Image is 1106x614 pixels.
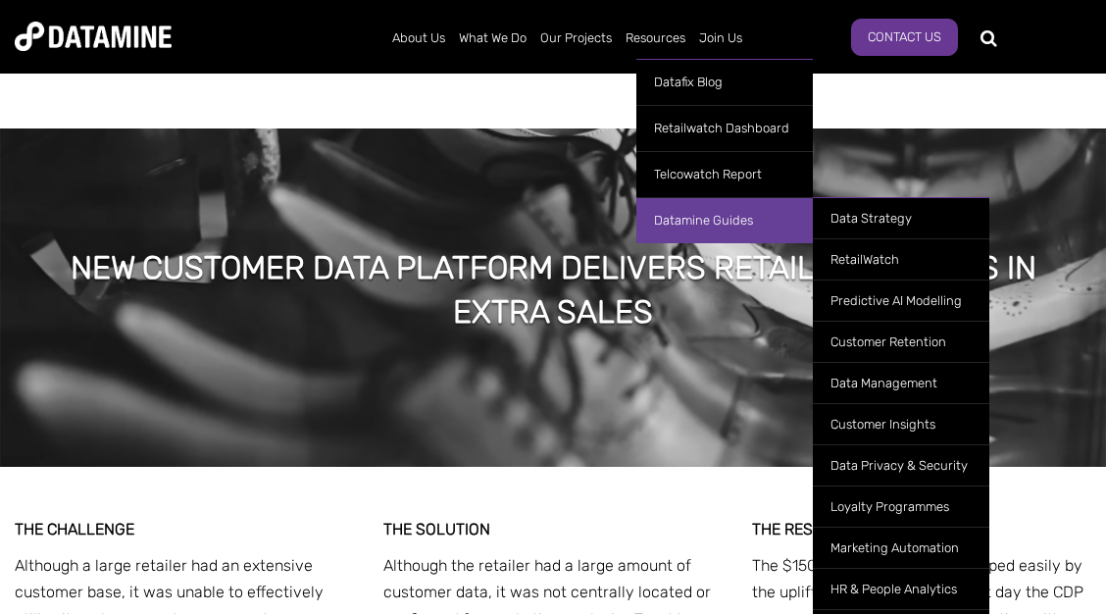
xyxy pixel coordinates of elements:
[813,238,989,280] a: RetailWatch
[636,151,813,197] a: Telcowatch Report
[383,520,490,538] strong: THE SOLUTION
[636,59,813,105] a: Datafix Blog
[15,22,172,51] img: Datamine
[813,197,989,238] a: Data Strategy
[29,246,1077,333] h1: NEW Customer Data Platform DELIVERS RETAILER MILLIONS IN EXTRA SALES
[15,520,134,538] span: THE CHALLENGE
[692,13,749,64] a: Join Us
[636,197,813,243] a: Datamine Guides
[452,13,533,64] a: What We Do
[813,444,989,486] a: Data Privacy & Security
[813,486,989,527] a: Loyalty Programmes
[385,13,452,64] a: About Us
[813,362,989,403] a: Data Management
[636,105,813,151] a: Retailwatch Dashboard
[813,280,989,321] a: Predictive AI Modelling
[851,19,958,56] a: Contact Us
[813,527,989,568] a: Marketing Automation
[813,403,989,444] a: Customer Insights
[813,321,989,362] a: Customer Retention
[813,568,989,609] a: HR & People Analytics
[619,13,692,64] a: Resources
[533,13,619,64] a: Our Projects
[752,520,839,538] span: THE RESULT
